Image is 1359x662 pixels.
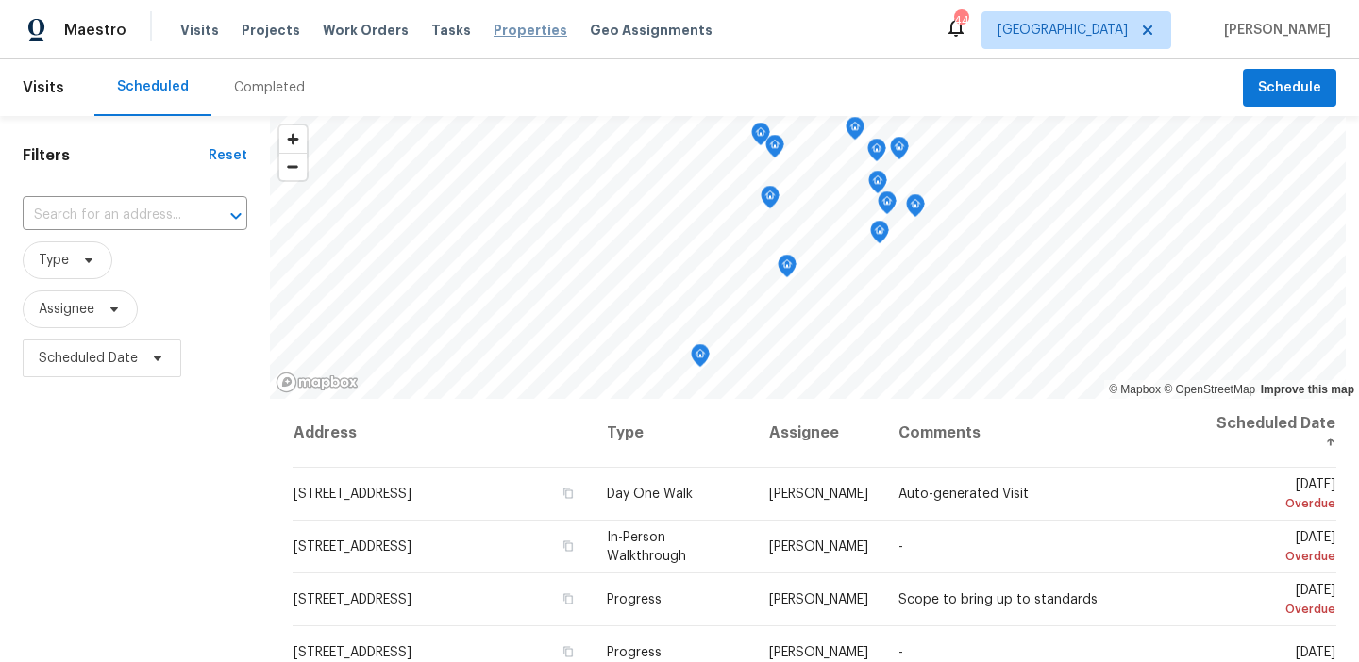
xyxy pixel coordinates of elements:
canvas: Map [270,116,1346,399]
span: [GEOGRAPHIC_DATA] [998,21,1128,40]
th: Assignee [754,399,883,468]
span: Geo Assignments [590,21,713,40]
a: Improve this map [1261,383,1354,396]
span: [PERSON_NAME] [769,593,868,606]
span: - [898,540,903,554]
span: Schedule [1258,76,1321,100]
a: Mapbox homepage [276,372,359,393]
th: Address [293,399,592,468]
span: [PERSON_NAME] [769,646,868,659]
a: Mapbox [1109,383,1161,396]
span: Work Orders [323,21,409,40]
span: Visits [180,21,219,40]
span: Progress [607,646,662,659]
span: Day One Walk [607,488,693,501]
span: [STREET_ADDRESS] [294,646,411,659]
span: [STREET_ADDRESS] [294,540,411,554]
th: Scheduled Date ↑ [1197,399,1336,468]
span: Zoom out [279,154,307,180]
div: Overdue [1212,547,1335,566]
div: Completed [234,78,305,97]
span: In-Person Walkthrough [607,531,686,563]
div: Map marker [751,123,770,152]
span: Assignee [39,300,94,319]
div: 44 [954,11,967,30]
button: Copy Address [560,643,577,660]
span: Properties [494,21,567,40]
th: Type [592,399,754,468]
div: Overdue [1212,494,1335,513]
div: Reset [209,146,247,165]
input: Search for an address... [23,201,194,230]
div: Map marker [691,344,710,373]
div: Map marker [878,191,897,221]
button: Copy Address [560,538,577,554]
span: [STREET_ADDRESS] [294,593,411,606]
span: [PERSON_NAME] [1216,21,1331,40]
div: Map marker [846,117,864,146]
span: [DATE] [1212,531,1335,566]
span: [DATE] [1212,584,1335,619]
th: Comments [883,399,1197,468]
span: Maestro [64,21,126,40]
span: [PERSON_NAME] [769,540,868,554]
div: Map marker [890,137,909,166]
span: Auto-generated Visit [898,488,1029,501]
div: Map marker [868,171,887,200]
div: Map marker [765,135,784,164]
span: Scheduled Date [39,349,138,368]
span: [STREET_ADDRESS] [294,488,411,501]
div: Map marker [778,255,797,284]
div: Map marker [870,221,889,250]
button: Copy Address [560,485,577,502]
h1: Filters [23,146,209,165]
span: Progress [607,593,662,606]
div: Map marker [906,194,925,223]
button: Zoom out [279,153,307,180]
span: Tasks [431,24,471,37]
span: [DATE] [1296,646,1335,659]
button: Schedule [1243,69,1336,108]
button: Zoom in [279,125,307,153]
button: Open [223,203,249,229]
div: Scheduled [117,77,189,96]
span: [DATE] [1212,478,1335,513]
a: OpenStreetMap [1164,383,1255,396]
div: Map marker [761,186,780,215]
span: Visits [23,67,64,108]
span: [PERSON_NAME] [769,488,868,501]
span: - [898,646,903,659]
div: Map marker [867,139,886,168]
span: Projects [242,21,300,40]
span: Type [39,251,69,270]
button: Copy Address [560,590,577,607]
span: Scope to bring up to standards [898,593,1098,606]
div: Overdue [1212,600,1335,619]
